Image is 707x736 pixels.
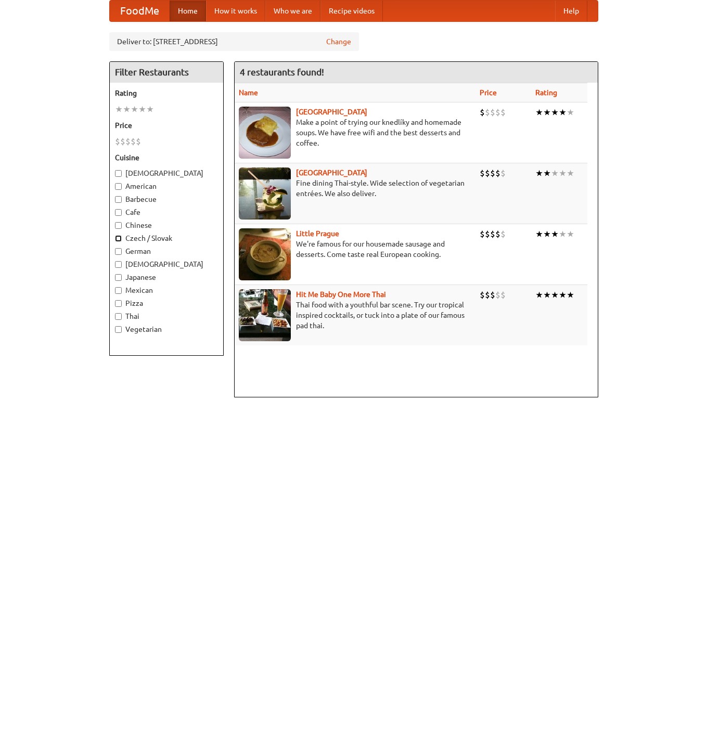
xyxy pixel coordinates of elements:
[543,167,551,179] li: ★
[115,324,218,334] label: Vegetarian
[480,107,485,118] li: $
[115,272,218,282] label: Japanese
[115,120,218,131] h5: Price
[239,289,291,341] img: babythai.jpg
[115,313,122,320] input: Thai
[136,136,141,147] li: $
[115,136,120,147] li: $
[115,152,218,163] h5: Cuisine
[131,104,138,115] li: ★
[115,326,122,333] input: Vegetarian
[495,289,500,301] li: $
[115,207,218,217] label: Cafe
[239,239,472,260] p: We're famous for our housemade sausage and desserts. Come taste real European cooking.
[320,1,383,21] a: Recipe videos
[495,107,500,118] li: $
[500,289,506,301] li: $
[115,183,122,190] input: American
[485,107,490,118] li: $
[543,228,551,240] li: ★
[559,228,567,240] li: ★
[125,136,131,147] li: $
[170,1,206,21] a: Home
[115,246,218,256] label: German
[115,259,218,269] label: [DEMOGRAPHIC_DATA]
[239,107,291,159] img: czechpoint.jpg
[115,220,218,230] label: Chinese
[480,167,485,179] li: $
[535,107,543,118] li: ★
[535,228,543,240] li: ★
[110,1,170,21] a: FoodMe
[559,107,567,118] li: ★
[265,1,320,21] a: Who we are
[115,196,122,203] input: Barbecue
[115,233,218,243] label: Czech / Slovak
[138,104,146,115] li: ★
[490,167,495,179] li: $
[115,274,122,281] input: Japanese
[567,289,574,301] li: ★
[115,248,122,255] input: German
[490,228,495,240] li: $
[326,36,351,47] a: Change
[567,167,574,179] li: ★
[535,289,543,301] li: ★
[115,287,122,294] input: Mexican
[115,298,218,308] label: Pizza
[567,107,574,118] li: ★
[296,108,367,116] a: [GEOGRAPHIC_DATA]
[296,229,339,238] a: Little Prague
[495,167,500,179] li: $
[500,228,506,240] li: $
[551,167,559,179] li: ★
[551,228,559,240] li: ★
[239,167,291,219] img: satay.jpg
[490,107,495,118] li: $
[543,289,551,301] li: ★
[495,228,500,240] li: $
[500,107,506,118] li: $
[131,136,136,147] li: $
[123,104,131,115] li: ★
[115,285,218,295] label: Mexican
[296,169,367,177] a: [GEOGRAPHIC_DATA]
[551,289,559,301] li: ★
[120,136,125,147] li: $
[115,311,218,321] label: Thai
[480,228,485,240] li: $
[115,88,218,98] h5: Rating
[559,289,567,301] li: ★
[109,32,359,51] div: Deliver to: [STREET_ADDRESS]
[115,209,122,216] input: Cafe
[239,88,258,97] a: Name
[296,290,386,299] a: Hit Me Baby One More Thai
[485,289,490,301] li: $
[559,167,567,179] li: ★
[146,104,154,115] li: ★
[567,228,574,240] li: ★
[239,300,472,331] p: Thai food with a youthful bar scene. Try our tropical inspired cocktails, or tuck into a plate of...
[535,167,543,179] li: ★
[110,62,223,83] h4: Filter Restaurants
[551,107,559,118] li: ★
[500,167,506,179] li: $
[485,167,490,179] li: $
[115,261,122,268] input: [DEMOGRAPHIC_DATA]
[239,117,472,148] p: Make a point of trying our knedlíky and homemade soups. We have free wifi and the best desserts a...
[115,104,123,115] li: ★
[480,289,485,301] li: $
[239,228,291,280] img: littleprague.jpg
[543,107,551,118] li: ★
[535,88,557,97] a: Rating
[115,194,218,204] label: Barbecue
[239,178,472,199] p: Fine dining Thai-style. Wide selection of vegetarian entrées. We also deliver.
[480,88,497,97] a: Price
[206,1,265,21] a: How it works
[115,235,122,242] input: Czech / Slovak
[485,228,490,240] li: $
